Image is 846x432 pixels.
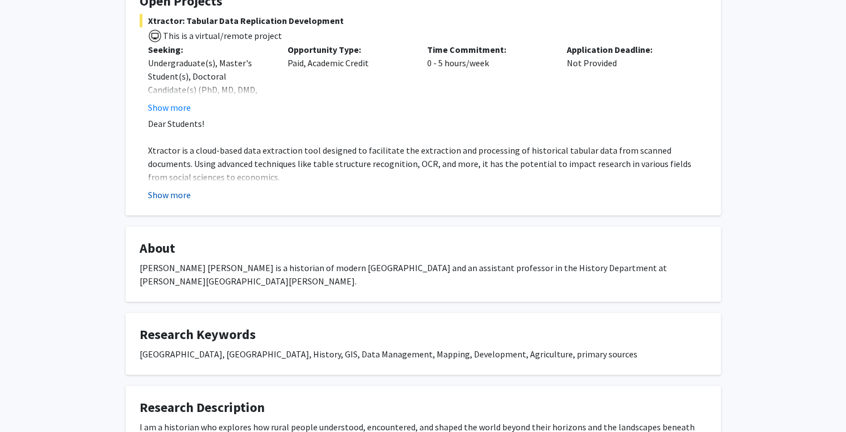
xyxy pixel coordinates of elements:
h4: Research Keywords [140,327,707,343]
p: Seeking: [148,43,271,56]
span: Xtractor is a cloud-based data extraction tool designed to facilitate the extraction and processi... [148,145,691,183]
div: 0 - 5 hours/week [419,43,558,114]
p: Opportunity Type: [288,43,410,56]
span: This is a virtual/remote project [162,30,282,41]
span: Xtractor: Tabular Data Replication Development [140,14,707,27]
p: Application Deadline: [567,43,690,56]
div: Paid, Academic Credit [279,43,419,114]
div: [GEOGRAPHIC_DATA], [GEOGRAPHIC_DATA], History, GIS, Data Management, Mapping, Development, Agricu... [140,347,707,361]
div: [PERSON_NAME] [PERSON_NAME] is a historian of modern [GEOGRAPHIC_DATA] and an assistant professor... [140,261,707,288]
span: Dear Students! [148,118,204,129]
button: Show more [148,188,191,202]
div: Not Provided [558,43,698,114]
p: Time Commitment: [427,43,550,56]
h4: About [140,240,707,257]
button: Show more [148,101,191,114]
div: Undergraduate(s), Master's Student(s), Doctoral Candidate(s) (PhD, MD, DMD, PharmD, etc.) [148,56,271,110]
iframe: Chat [8,382,47,424]
h4: Research Description [140,400,707,416]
